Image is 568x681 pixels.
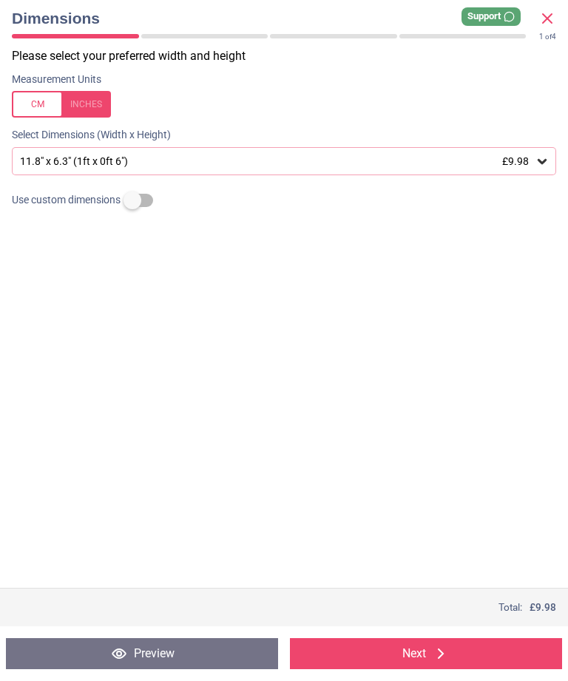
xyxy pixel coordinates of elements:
[6,638,278,669] button: Preview
[502,155,529,167] span: £9.98
[539,33,544,41] span: 1
[461,7,521,26] div: Support
[290,638,562,669] button: Next
[12,48,568,64] p: Please select your preferred width and height
[18,155,535,168] div: 11.8" x 6.3" (1ft x 0ft 6")
[12,600,556,614] div: Total:
[12,7,538,29] span: Dimensions
[539,32,556,42] div: of 4
[535,601,556,613] span: 9.98
[12,72,101,87] label: Measurement Units
[12,193,121,208] span: Use custom dimensions
[530,600,556,614] span: £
